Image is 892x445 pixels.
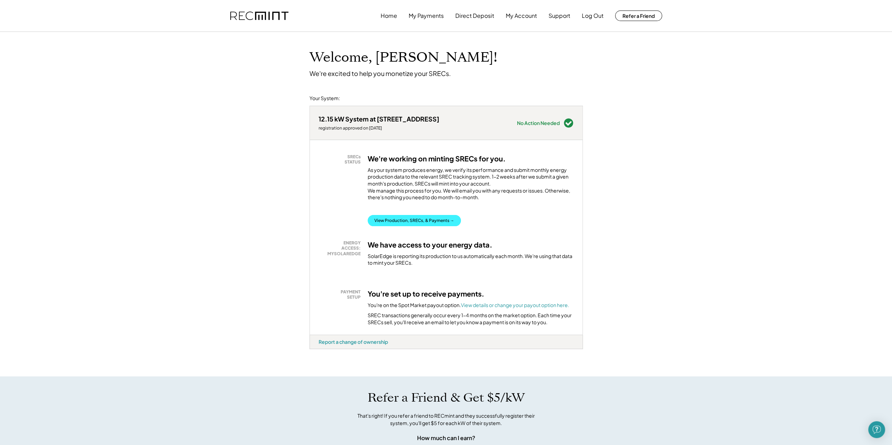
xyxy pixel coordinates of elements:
[461,302,569,308] a: View details or change your payout option here.
[517,120,560,125] div: No Action Needed
[549,9,570,23] button: Support
[368,312,574,326] div: SREC transactions generally occur every 1-4 months on the market option. Each time your SRECs sel...
[319,339,388,345] div: Report a change of ownership
[455,9,494,23] button: Direct Deposit
[322,154,361,165] div: SRECs STATUS
[368,302,569,309] div: You're on the Spot Market payout option.
[368,390,525,405] h1: Refer a Friend & Get $5/kW
[506,9,537,23] button: My Account
[319,115,439,123] div: 12.15 kW System at [STREET_ADDRESS]
[322,240,361,257] div: ENERGY ACCESS: MYSOLAREDGE
[309,349,334,352] div: nxvb8eci - VA Distributed
[417,434,475,442] div: How much can I earn?
[319,125,439,131] div: registration approved on [DATE]
[409,9,444,23] button: My Payments
[230,12,288,20] img: recmint-logotype%403x.png
[322,289,361,300] div: PAYMENT SETUP
[381,9,397,23] button: Home
[368,215,461,226] button: View Production, SRECs, & Payments →
[368,253,574,266] div: SolarEdge is reporting its production to us automatically each month. We're using that data to mi...
[309,49,497,66] h1: Welcome, [PERSON_NAME]!
[868,421,885,438] div: Open Intercom Messenger
[368,289,484,298] h3: You're set up to receive payments.
[350,412,543,427] div: That's right! If you refer a friend to RECmint and they successfully register their system, you'l...
[615,11,662,21] button: Refer a Friend
[368,240,492,249] h3: We have access to your energy data.
[309,69,451,77] div: We're excited to help you monetize your SRECs.
[582,9,604,23] button: Log Out
[368,167,574,204] div: As your system produces energy, we verify its performance and submit monthly energy production da...
[368,154,506,163] h3: We're working on minting SRECs for you.
[309,95,340,102] div: Your System:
